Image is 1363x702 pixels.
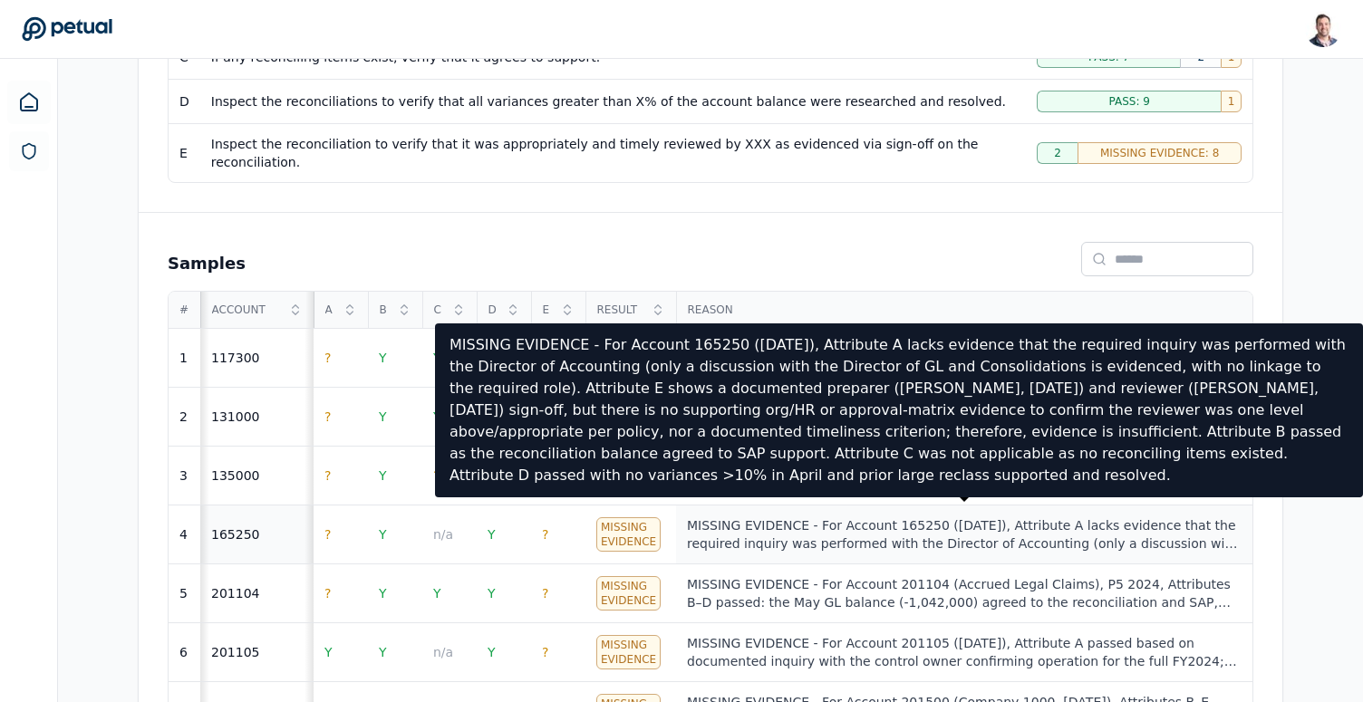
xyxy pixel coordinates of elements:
[324,645,333,659] span: Y
[596,635,661,669] div: Missing Evidence
[433,409,441,424] span: Y
[379,351,387,365] span: Y
[1228,94,1235,109] span: 1
[211,349,259,367] div: 117300
[211,643,259,661] div: 201105
[688,303,1242,317] span: Reason
[596,517,661,552] div: Missing Evidence
[9,131,49,171] a: SOC 1 Reports
[211,408,259,426] div: 131000
[542,527,548,542] span: ?
[1108,94,1149,109] span: Pass: 9
[379,645,387,659] span: Y
[169,80,200,124] td: D
[211,135,1015,171] div: Inspect the reconciliation to verify that it was appropriately and timely reviewed by XXX as evid...
[324,351,331,365] span: ?
[597,303,645,317] span: Result
[433,351,441,365] span: Y
[7,81,51,124] a: Dashboard
[212,303,283,317] span: Account
[379,468,387,483] span: Y
[433,645,453,659] span: n/a
[169,388,200,447] td: 2
[433,527,453,542] span: n/a
[434,303,446,317] span: C
[211,466,259,485] div: 135000
[324,468,331,483] span: ?
[169,124,200,183] td: E
[179,303,189,317] span: #
[211,584,259,602] div: 201104
[542,645,548,659] span: ?
[687,575,1242,611] div: MISSING EVIDENCE - For Account 201104 (Accrued Legal Claims), P5 2024, Attributes B–D passed: the...
[1100,146,1219,160] span: Missing Evidence: 8
[449,334,1348,486] p: MISSING EVIDENCE - For Account 165250 ([DATE]), Attribute A lacks evidence that the required inqu...
[379,409,387,424] span: Y
[433,468,440,483] span: ?
[379,527,387,542] span: Y
[488,527,496,542] span: Y
[169,564,200,623] td: 5
[1305,11,1341,47] img: Snir Kodesh
[169,329,200,388] td: 1
[325,303,337,317] span: A
[324,586,331,601] span: ?
[380,303,391,317] span: B
[488,586,496,601] span: Y
[488,645,496,659] span: Y
[211,525,259,543] div: 165250
[168,251,246,276] h2: Samples
[211,92,1015,111] div: Inspect the reconciliations to verify that all variances greater than X% of the account balance w...
[169,505,200,564] td: 4
[1054,146,1061,160] span: 2
[169,447,200,505] td: 3
[324,527,331,542] span: ?
[169,623,200,682] td: 6
[596,576,661,611] div: Missing Evidence
[22,16,112,42] a: Go to Dashboard
[488,303,500,317] span: D
[379,586,387,601] span: Y
[324,409,331,424] span: ?
[687,634,1242,670] div: MISSING EVIDENCE - For Account 201105 ([DATE]), Attribute A passed based on documented inquiry wi...
[687,516,1242,553] div: MISSING EVIDENCE - For Account 165250 ([DATE]), Attribute A lacks evidence that the required inqu...
[542,586,548,601] span: ?
[543,303,555,317] span: E
[433,586,441,601] span: Y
